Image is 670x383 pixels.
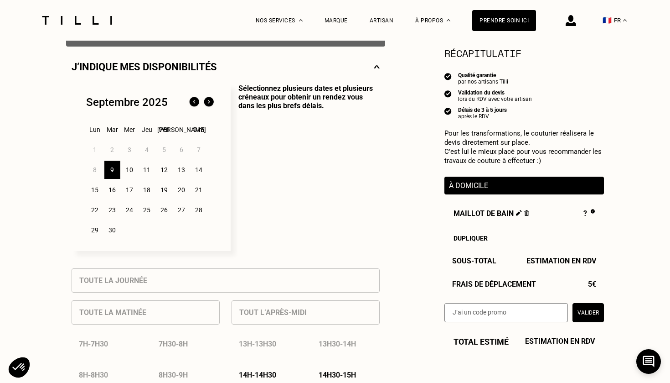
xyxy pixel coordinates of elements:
[325,17,348,24] a: Marque
[583,209,595,219] div: ?
[588,280,596,289] span: 5€
[458,96,532,102] div: lors du RDV avec votre artisan
[139,161,155,179] div: 11
[444,89,452,98] img: icon list info
[72,61,217,73] p: J‘indique mes disponibilités
[122,161,138,179] div: 10
[447,19,450,21] img: Menu déroulant à propos
[231,84,380,251] p: Sélectionnez plusieurs dates et plusieurs créneaux pour obtenir un rendez vous dans les plus bref...
[444,129,604,165] p: Pour les transformations, le couturier réalisera le devis directement sur place. C’est lui le mie...
[122,201,138,219] div: 24
[122,181,138,199] div: 17
[370,17,394,24] a: Artisan
[623,19,627,21] img: menu déroulant
[458,107,507,113] div: Délais de 3 à 5 jours
[458,72,508,79] div: Qualité garantie
[444,72,452,80] img: icon list info
[444,46,604,61] section: Récapitulatif
[472,10,536,31] a: Prendre soin ici
[174,201,190,219] div: 27
[191,181,207,199] div: 21
[444,280,604,289] div: Frais de déplacement
[87,201,103,219] div: 22
[87,181,103,199] div: 15
[454,209,529,219] span: Maillot de bain
[104,201,120,219] div: 23
[239,371,276,379] p: 14h - 14h30
[458,79,508,85] div: par nos artisans Tilli
[87,221,103,239] div: 29
[444,337,604,346] div: Total estimé
[516,210,522,216] img: Éditer
[156,161,172,179] div: 12
[201,95,216,110] img: Mois suivant
[174,161,190,179] div: 13
[139,181,155,199] div: 18
[374,61,380,73] img: svg+xml;base64,PHN2ZyBmaWxsPSJub25lIiBoZWlnaHQ9IjE0IiB2aWV3Qm94PSIwIDAgMjggMTQiIHdpZHRoPSIyOCIgeG...
[319,371,356,379] p: 14h30 - 15h
[449,181,599,190] p: À domicile
[139,201,155,219] div: 25
[191,161,207,179] div: 14
[444,303,568,322] input: J‘ai un code promo
[444,257,604,265] div: Sous-Total
[191,201,207,219] div: 28
[86,96,168,109] div: Septembre 2025
[104,221,120,239] div: 30
[156,201,172,219] div: 26
[458,89,532,96] div: Validation du devis
[454,235,595,242] div: Dupliquer
[525,337,595,346] span: Estimation en RDV
[174,181,190,199] div: 20
[187,95,201,110] img: Mois précédent
[566,15,576,26] img: icône connexion
[458,113,507,120] div: après le RDV
[104,181,120,199] div: 16
[524,210,529,216] img: Supprimer
[444,107,452,115] img: icon list info
[572,303,604,322] button: Valider
[603,16,612,25] span: 🇫🇷
[299,19,303,21] img: Menu déroulant
[39,16,115,25] img: Logo du service de couturière Tilli
[526,257,596,265] span: Estimation en RDV
[591,209,595,214] img: Pourquoi le prix est indéfini ?
[104,161,120,179] div: 9
[156,181,172,199] div: 19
